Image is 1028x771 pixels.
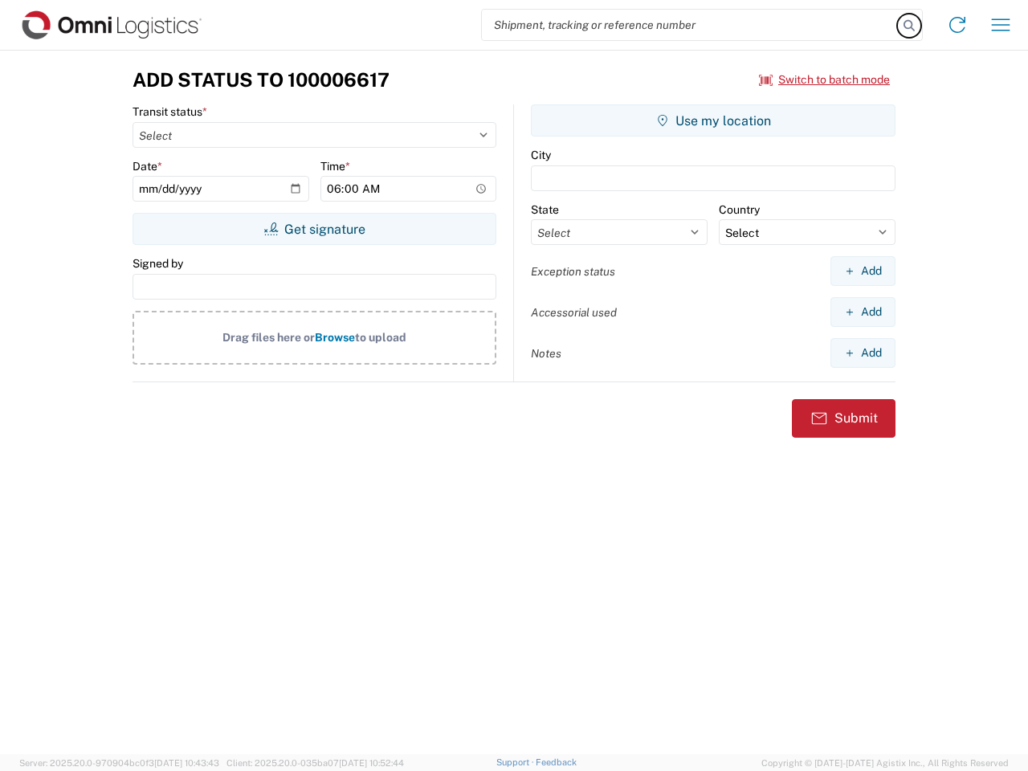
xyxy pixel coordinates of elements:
[133,256,183,271] label: Signed by
[531,305,617,320] label: Accessorial used
[355,331,406,344] span: to upload
[536,757,577,767] a: Feedback
[531,202,559,217] label: State
[792,399,895,438] button: Submit
[222,331,315,344] span: Drag files here or
[154,758,219,768] span: [DATE] 10:43:43
[315,331,355,344] span: Browse
[531,346,561,361] label: Notes
[531,264,615,279] label: Exception status
[339,758,404,768] span: [DATE] 10:52:44
[830,297,895,327] button: Add
[133,68,390,92] h3: Add Status to 100006617
[226,758,404,768] span: Client: 2025.20.0-035ba07
[830,338,895,368] button: Add
[830,256,895,286] button: Add
[531,104,895,137] button: Use my location
[19,758,219,768] span: Server: 2025.20.0-970904bc0f3
[482,10,898,40] input: Shipment, tracking or reference number
[531,148,551,162] label: City
[496,757,536,767] a: Support
[759,67,890,93] button: Switch to batch mode
[133,159,162,173] label: Date
[320,159,350,173] label: Time
[761,756,1009,770] span: Copyright © [DATE]-[DATE] Agistix Inc., All Rights Reserved
[133,213,496,245] button: Get signature
[133,104,207,119] label: Transit status
[719,202,760,217] label: Country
